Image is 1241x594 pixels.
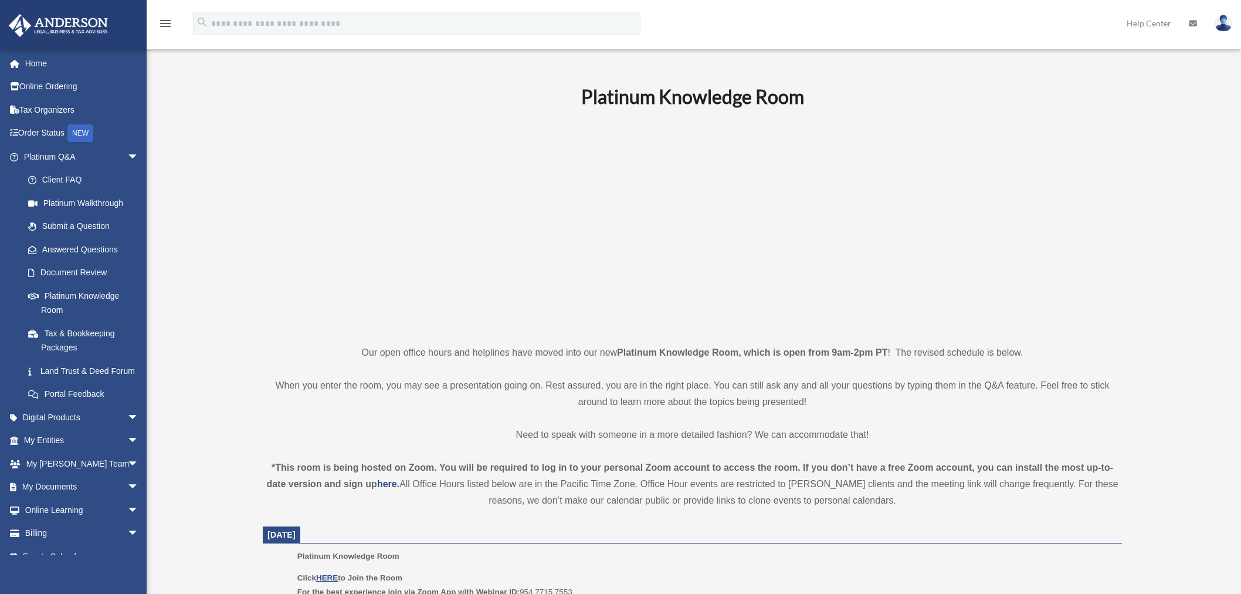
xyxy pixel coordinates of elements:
[158,16,172,31] i: menu
[16,261,157,285] a: Document Review
[8,52,157,75] a: Home
[297,552,399,561] span: Platinum Knowledge Room
[397,479,399,489] strong: .
[16,238,157,261] a: Answered Questions
[196,16,209,29] i: search
[267,530,296,539] span: [DATE]
[16,284,151,322] a: Platinum Knowledge Room
[67,124,93,142] div: NEW
[127,406,151,430] span: arrow_drop_down
[158,21,172,31] a: menu
[16,322,157,359] a: Tax & Bookkeeping Packages
[8,98,157,122] a: Tax Organizers
[263,377,1122,410] p: When you enter the room, you may see a presentation going on. Rest assured, you are in the right ...
[8,545,157,568] a: Events Calendar
[127,452,151,476] span: arrow_drop_down
[127,429,151,453] span: arrow_drop_down
[263,427,1122,443] p: Need to speak with someone in a more detailed fashion? We can accommodate that!
[617,347,887,357] strong: Platinum Knowledge Room, which is open from 9am-2pm PT
[8,406,157,429] a: Digital Productsarrow_drop_down
[1215,15,1232,32] img: User Pic
[8,452,157,475] a: My [PERSON_NAME] Teamarrow_drop_down
[8,75,157,99] a: Online Ordering
[16,359,157,383] a: Land Trust & Deed Forum
[16,215,157,238] a: Submit a Question
[266,463,1113,489] strong: *This room is being hosted on Zoom. You will be required to log in to your personal Zoom account ...
[16,191,157,215] a: Platinum Walkthrough
[316,573,338,582] a: HERE
[16,383,157,406] a: Portal Feedback
[127,475,151,500] span: arrow_drop_down
[8,145,157,168] a: Platinum Q&Aarrow_drop_down
[297,573,402,582] b: Click to Join the Room
[127,522,151,546] span: arrow_drop_down
[127,145,151,169] span: arrow_drop_down
[127,498,151,522] span: arrow_drop_down
[16,168,157,192] a: Client FAQ
[8,475,157,499] a: My Documentsarrow_drop_down
[8,429,157,453] a: My Entitiesarrow_drop_down
[8,522,157,545] a: Billingarrow_drop_down
[5,14,111,37] img: Anderson Advisors Platinum Portal
[263,345,1122,361] p: Our open office hours and helplines have moved into our new ! The revised schedule is below.
[8,498,157,522] a: Online Learningarrow_drop_down
[8,122,157,146] a: Order StatusNEW
[581,85,804,108] b: Platinum Knowledge Room
[263,460,1122,509] div: All Office Hours listed below are in the Pacific Time Zone. Office Hour events are restricted to ...
[377,479,397,489] a: here
[517,124,869,323] iframe: 231110_Toby_KnowledgeRoom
